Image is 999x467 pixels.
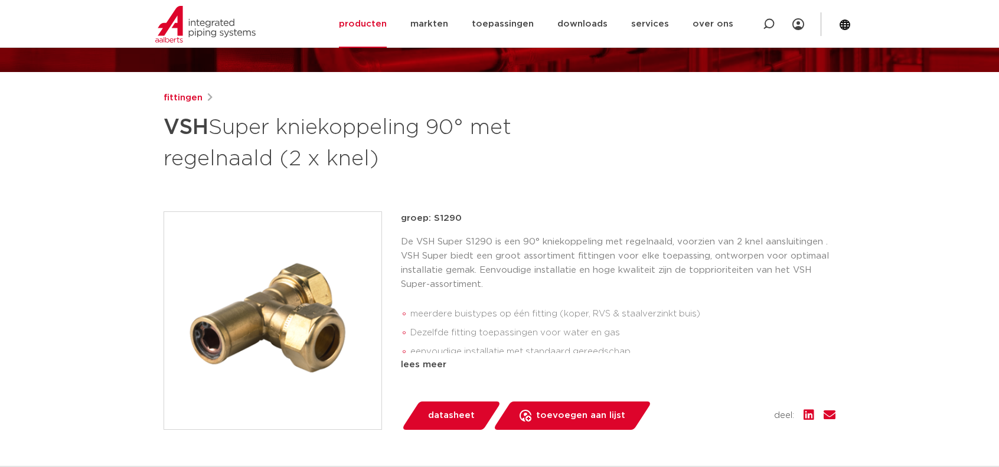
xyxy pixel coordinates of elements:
[401,401,501,430] a: datasheet
[536,406,625,425] span: toevoegen aan lijst
[774,409,794,423] span: deel:
[401,211,835,226] p: groep: S1290
[401,235,835,292] p: De VSH Super S1290 is een 90° kniekoppeling met regelnaald, voorzien van 2 knel aansluitingen . V...
[164,212,381,429] img: Product Image for VSH Super kniekoppeling 90° met regelnaald (2 x knel)
[401,358,835,372] div: lees meer
[410,342,835,361] li: eenvoudige installatie met standaard gereedschap
[428,406,475,425] span: datasheet
[410,305,835,324] li: meerdere buistypes op één fitting (koper, RVS & staalverzinkt buis)
[164,117,208,138] strong: VSH
[410,324,835,342] li: Dezelfde fitting toepassingen voor water en gas
[164,91,203,105] a: fittingen
[164,110,607,174] h1: Super kniekoppeling 90° met regelnaald (2 x knel)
